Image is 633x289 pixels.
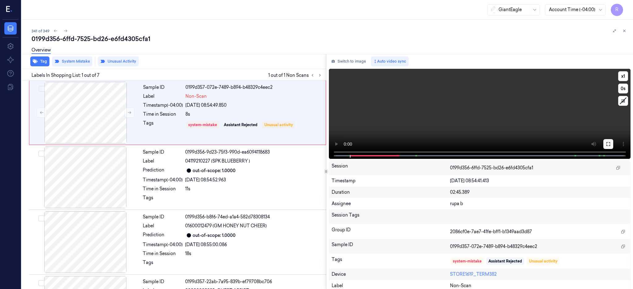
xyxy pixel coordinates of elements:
[185,149,322,155] div: 0199d356-9d23-75f3-990d-ea6094118683
[618,84,628,93] button: 0s
[185,102,322,109] div: [DATE] 08:54:49.850
[185,158,250,164] span: 04119210227 (SPK BLUEBERRY )
[143,93,183,100] div: Label
[450,178,628,184] div: [DATE] 08:54:41.413
[143,259,183,269] div: Tags
[30,56,49,66] button: Tag
[224,122,257,128] div: Assistant Rejected
[143,102,183,109] div: Timestamp (-04:00)
[488,258,522,264] div: Assistant Rejected
[371,56,409,66] button: Auto video sync
[185,111,322,118] div: 8s
[185,93,207,100] span: Non-Scan
[332,256,450,266] div: Tags
[332,189,450,196] div: Duration
[529,258,558,264] div: Unusual activity
[332,271,450,278] div: Device
[332,178,450,184] div: Timestamp
[332,227,450,237] div: Group ID
[143,120,183,130] div: Tags
[611,4,623,16] button: R
[143,223,183,229] div: Label
[32,35,628,43] div: 0199d356-6ffd-7525-bd26-e6fd4305cfa1
[329,56,368,66] button: Switch to image
[98,56,139,66] button: Unusual Activity
[332,283,450,289] div: Label
[143,250,183,257] div: Time in Session
[143,279,183,285] div: Sample ID
[332,242,450,251] div: Sample ID
[450,271,628,278] div: STORE1619_TERM382
[143,232,183,239] div: Prediction
[188,122,217,128] div: system-mistake
[332,200,450,207] div: Assignee
[143,149,183,155] div: Sample ID
[450,189,628,196] div: 02:45.389
[143,167,183,174] div: Prediction
[143,158,183,164] div: Label
[143,177,183,183] div: Timestamp (-04:00)
[450,283,471,289] span: Non-Scan
[143,186,183,192] div: Time in Session
[185,177,322,183] div: [DATE] 08:54:52.963
[453,258,482,264] div: system-mistake
[185,84,322,91] div: 0199d357-072e-7489-b894-b48329c4eec2
[32,47,51,54] a: Overview
[38,215,45,221] button: Select row
[143,84,183,91] div: Sample ID
[143,242,183,248] div: Timestamp (-04:00)
[143,195,183,204] div: Tags
[193,167,236,174] div: out-of-scope: 1.0000
[38,151,45,157] button: Select row
[185,186,322,192] div: 11s
[450,229,532,235] span: 2086cf0e-7ae7-41fe-bff1-b1349aad3d87
[193,232,236,239] div: out-of-scope: 1.0000
[264,122,293,128] div: Unusual activity
[618,71,628,81] button: x1
[185,242,322,248] div: [DATE] 08:55:00.086
[185,250,322,257] div: 18s
[143,214,183,220] div: Sample ID
[32,72,100,79] span: Labels In Shopping List: 1 out of 7
[39,86,45,92] button: Select row
[52,56,92,66] button: System Mistake
[143,111,183,118] div: Time in Session
[185,223,267,229] span: 01600012479 (GM HONEY NUT CHEER)
[450,165,533,171] span: 0199d356-6ffd-7525-bd26-e6fd4305cfa1
[185,279,322,285] div: 0199d357-22ab-7a95-839b-ef79708bc706
[38,280,45,286] button: Select row
[332,163,450,173] div: Session
[185,214,322,220] div: 0199d356-b8f6-74ed-a1a4-582d78308134
[32,28,49,34] span: 341 of 349
[450,200,628,207] div: rupa b
[268,72,324,79] span: 1 out of 1 Non Scans
[450,243,537,250] span: 0199d357-072e-7489-b894-b48329c4eec2
[332,212,450,222] div: Session Tags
